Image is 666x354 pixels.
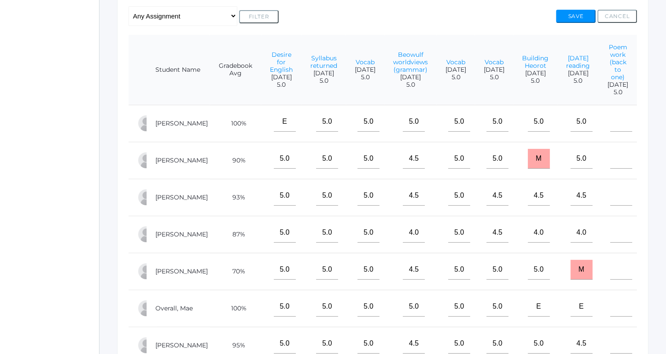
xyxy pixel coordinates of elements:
div: Wyatt Hill [137,151,155,169]
span: 5.0 [310,77,337,85]
a: Vocab [485,58,504,66]
span: [DATE] [355,66,375,74]
div: Natalia Nichols [137,262,155,280]
span: [DATE] [484,66,504,74]
button: Filter [239,10,279,23]
span: [DATE] [445,66,466,74]
a: [PERSON_NAME] [155,341,208,349]
div: Sophia Pindel [137,336,155,354]
div: Wylie Myers [137,225,155,243]
a: [DATE] reading [566,54,590,70]
span: 5.0 [566,77,590,85]
span: [DATE] [607,81,628,88]
a: Syllabus returned [310,54,337,70]
th: Gradebook Avg [210,35,261,105]
a: [PERSON_NAME] [155,193,208,201]
span: 5.0 [355,74,375,81]
span: [DATE] [393,74,428,81]
div: Mae Overall [137,299,155,317]
a: Desire for English [270,51,293,74]
td: 100% [210,105,261,142]
td: 90% [210,142,261,179]
span: 5.0 [393,81,428,88]
div: Reese Carr [137,114,155,132]
span: 5.0 [484,74,504,81]
span: 5.0 [445,74,466,81]
a: [PERSON_NAME] [155,230,208,238]
span: 5.0 [522,77,548,85]
td: 93% [210,179,261,216]
a: Overall, Mae [155,304,193,312]
a: [PERSON_NAME] [155,119,208,127]
td: 87% [210,216,261,253]
a: Beowulf worldviews (grammar) [393,51,428,74]
a: Vocab [446,58,465,66]
a: Poem work (back to one) [609,43,627,81]
a: [PERSON_NAME] [155,267,208,275]
span: [DATE] [310,70,337,77]
td: 100% [210,290,261,327]
span: 5.0 [607,88,628,96]
div: Ryan Lawler [137,188,155,206]
span: [DATE] [522,70,548,77]
button: Cancel [597,10,637,23]
span: 5.0 [270,81,293,88]
td: 70% [210,253,261,290]
span: [DATE] [566,70,590,77]
span: [DATE] [270,74,293,81]
a: [PERSON_NAME] [155,156,208,164]
th: Student Name [147,35,210,105]
a: Vocab [356,58,375,66]
button: Save [556,10,596,23]
a: Building Heorot [522,54,548,70]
